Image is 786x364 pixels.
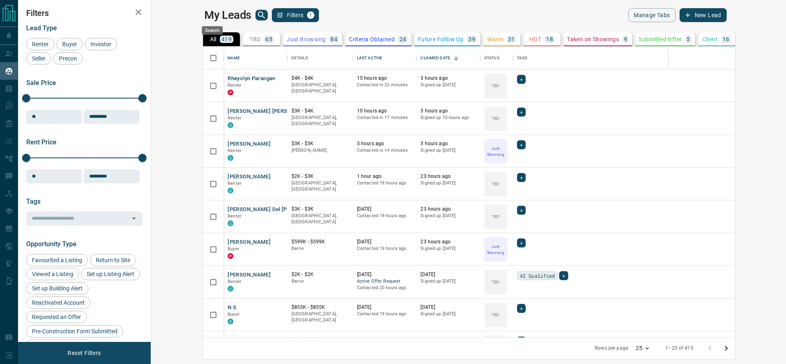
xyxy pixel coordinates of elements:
div: Buyer [56,38,83,50]
p: $599K - $599K [291,238,349,245]
p: 3 hours ago [420,108,476,115]
div: + [517,206,526,215]
p: [DATE] [420,271,476,278]
p: [GEOGRAPHIC_DATA], [GEOGRAPHIC_DATA] [291,82,349,94]
span: AI Qualified [520,272,555,280]
div: condos.ca [228,220,233,226]
p: Signed up [DATE] [420,180,476,186]
p: Barrie [291,278,349,285]
p: TBD [492,279,499,285]
span: Renter [228,181,242,186]
p: 39 [468,36,475,42]
p: Contacted 19 hours ago [357,245,413,252]
button: [PERSON_NAME] [228,337,271,344]
button: [PERSON_NAME] Del [PERSON_NAME] [228,206,325,213]
p: Just Browsing [485,243,506,256]
p: 1 hour ago [357,173,413,180]
p: Client [702,36,718,42]
h1: My Leads [204,9,251,22]
button: Manage Tabs [628,8,675,22]
p: 31 [508,36,515,42]
button: [PERSON_NAME] [228,271,271,279]
div: + [517,304,526,313]
p: Criteria Obtained [349,36,395,42]
span: Buyer [228,312,239,317]
p: Submitted Offer [639,36,682,42]
div: Name [224,47,287,70]
p: 5 [687,36,690,42]
p: [DATE] [420,304,476,311]
div: property.ca [228,253,233,259]
p: Contacted 20 hours ago [357,285,413,291]
p: Signed up [DATE] [420,311,476,317]
p: [GEOGRAPHIC_DATA], [GEOGRAPHIC_DATA] [291,311,349,324]
span: Seller [29,55,48,62]
span: Renter [228,115,242,121]
div: Claimed Date [420,47,450,70]
p: [PERSON_NAME] [291,147,349,154]
span: Rent Price [26,138,56,146]
p: Contacted in 23 minutes [357,82,413,88]
div: Details [287,47,353,70]
p: 3 hours ago [420,75,476,82]
div: Return to Site [90,254,136,266]
p: [DATE] [357,271,413,278]
button: Sort [450,52,462,64]
div: Tags [517,47,528,70]
p: 3 hours ago [420,140,476,147]
p: Contacted 19 hours ago [357,213,413,219]
p: $4K - $4K [291,75,349,82]
button: [PERSON_NAME] [228,173,271,181]
span: + [562,272,565,280]
p: Just Browsing [485,145,506,157]
span: + [520,337,523,345]
div: condos.ca [228,188,233,193]
div: condos.ca [228,155,233,161]
p: 419 [221,36,232,42]
div: Name [228,47,240,70]
span: Set up Listing Alert [84,271,137,277]
button: Rheyolyn Parangan [228,75,275,83]
div: + [517,337,526,346]
p: Barrie [291,245,349,252]
div: 25 [632,342,652,354]
p: TBD [492,312,499,318]
div: + [517,140,526,149]
p: 5 hours ago [357,140,413,147]
p: [DATE] [357,337,413,344]
div: Status [484,47,499,70]
div: + [517,173,526,182]
span: Set up Building Alert [29,285,86,292]
p: $2K - $2K [291,271,349,278]
div: condos.ca [228,286,233,292]
button: [PERSON_NAME] [228,140,271,148]
span: Renter [228,279,242,284]
p: 16 [723,36,730,42]
p: TBD [492,181,499,187]
span: Return to Site [93,257,133,263]
p: 24 [400,36,407,42]
p: 15 hours ago [357,75,413,82]
div: Viewed a Listing [26,268,79,280]
p: Signed up 10 hours ago [420,115,476,121]
button: search button [255,10,268,20]
span: Requested an Offer [29,314,84,320]
span: + [520,239,523,247]
p: TBD [249,36,260,42]
div: property.ca [228,90,233,95]
p: Future Follow Up [418,36,463,42]
button: Go to next page [718,340,734,357]
p: $3K - $3K [291,140,349,147]
span: Precon [56,55,80,62]
p: Warm [487,36,503,42]
div: Tags [513,47,768,70]
span: Tags [26,198,41,205]
p: Signed up [DATE] [420,82,476,88]
p: TBD [492,83,499,89]
p: Contacted 19 hours ago [357,180,413,186]
div: Last Active [353,47,417,70]
p: Signed up [DATE] [420,147,476,154]
div: Precon [53,52,83,65]
div: Investor [85,38,117,50]
span: Buyer [59,41,80,47]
